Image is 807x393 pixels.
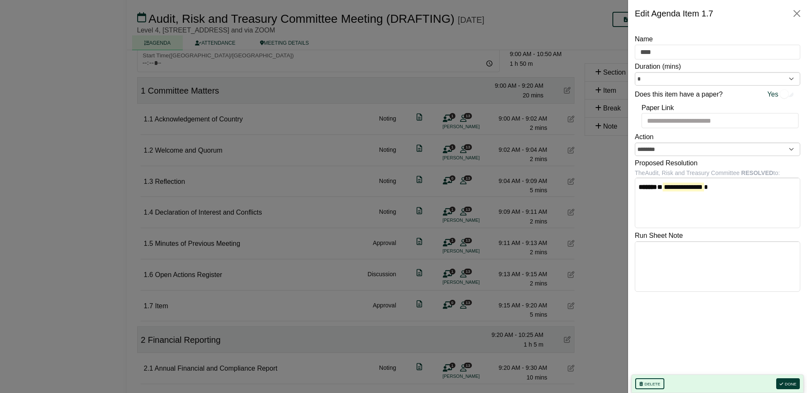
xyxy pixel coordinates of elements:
[642,102,674,113] label: Paper Link
[635,89,723,100] label: Does this item have a paper?
[776,378,800,389] button: Done
[635,7,713,20] div: Edit Agenda Item 1.7
[635,168,800,178] div: The Audit, Risk and Treasury Committee to:
[635,132,653,143] label: Action
[790,7,804,20] button: Close
[635,230,683,241] label: Run Sheet Note
[635,61,681,72] label: Duration (mins)
[635,158,698,169] label: Proposed Resolution
[635,34,653,45] label: Name
[741,170,773,176] b: RESOLVED
[767,89,778,100] span: Yes
[635,378,664,389] button: Delete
